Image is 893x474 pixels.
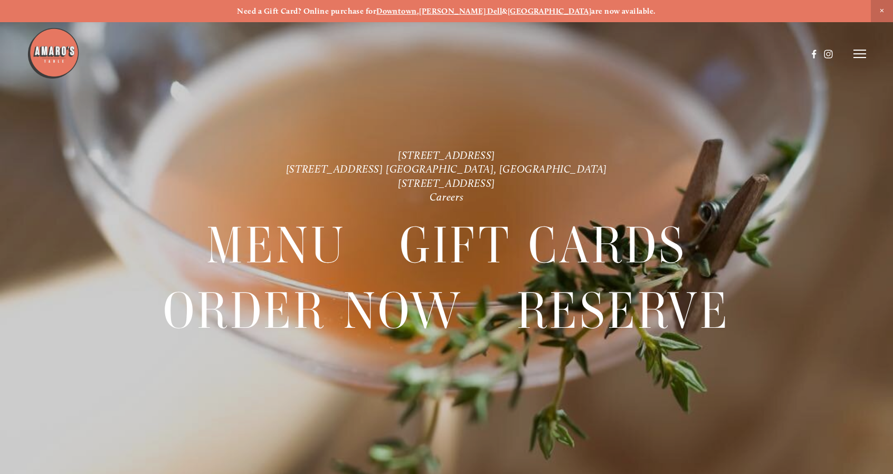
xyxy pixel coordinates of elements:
[400,213,687,278] span: Gift Cards
[400,213,687,277] a: Gift Cards
[237,6,376,16] strong: Need a Gift Card? Online purchase for
[591,6,655,16] strong: are now available.
[163,279,463,343] a: Order Now
[430,191,463,203] a: Careers
[27,27,80,80] img: Amaro's Table
[206,213,346,278] span: Menu
[398,176,495,189] a: [STREET_ADDRESS]
[502,6,507,16] strong: &
[417,6,419,16] strong: ,
[376,6,417,16] a: Downtown
[508,6,592,16] a: [GEOGRAPHIC_DATA]
[398,149,495,162] a: [STREET_ADDRESS]
[419,6,502,16] a: [PERSON_NAME] Dell
[286,163,607,175] a: [STREET_ADDRESS] [GEOGRAPHIC_DATA], [GEOGRAPHIC_DATA]
[517,279,730,343] a: Reserve
[206,213,346,277] a: Menu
